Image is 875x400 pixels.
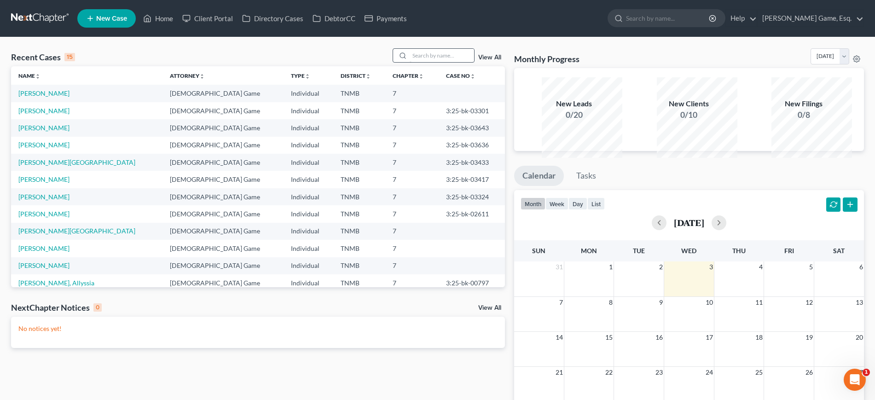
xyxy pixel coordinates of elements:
[284,188,333,205] td: Individual
[18,244,70,252] a: [PERSON_NAME]
[18,227,135,235] a: [PERSON_NAME][GEOGRAPHIC_DATA]
[858,261,864,272] span: 6
[732,247,746,255] span: Thu
[333,85,385,102] td: TNMB
[284,257,333,274] td: Individual
[333,274,385,291] td: TNMB
[808,261,814,272] span: 5
[284,102,333,119] td: Individual
[439,119,505,136] td: 3:25-bk-03643
[162,240,284,257] td: [DEMOGRAPHIC_DATA] Game
[284,205,333,222] td: Individual
[542,109,606,121] div: 0/20
[855,332,864,343] span: 20
[18,89,70,97] a: [PERSON_NAME]
[162,154,284,171] td: [DEMOGRAPHIC_DATA] Game
[18,210,70,218] a: [PERSON_NAME]
[18,193,70,201] a: [PERSON_NAME]
[385,274,438,291] td: 7
[558,297,564,308] span: 7
[385,188,438,205] td: 7
[581,247,597,255] span: Mon
[521,197,545,210] button: month
[754,367,764,378] span: 25
[162,102,284,119] td: [DEMOGRAPHIC_DATA] Game
[162,171,284,188] td: [DEMOGRAPHIC_DATA] Game
[385,137,438,154] td: 7
[626,10,710,27] input: Search by name...
[18,141,70,149] a: [PERSON_NAME]
[604,332,614,343] span: 15
[608,297,614,308] span: 8
[385,240,438,257] td: 7
[657,109,721,121] div: 0/10
[93,303,102,312] div: 0
[162,137,284,154] td: [DEMOGRAPHIC_DATA] Game
[18,124,70,132] a: [PERSON_NAME]
[393,72,424,79] a: Chapterunfold_more
[754,297,764,308] span: 11
[844,369,866,391] iframe: Intercom live chat
[178,10,238,27] a: Client Portal
[162,188,284,205] td: [DEMOGRAPHIC_DATA] Game
[555,367,564,378] span: 21
[805,297,814,308] span: 12
[439,102,505,119] td: 3:25-bk-03301
[478,305,501,311] a: View All
[542,99,606,109] div: New Leads
[162,119,284,136] td: [DEMOGRAPHIC_DATA] Game
[855,297,864,308] span: 13
[633,247,645,255] span: Tue
[470,74,475,79] i: unfold_more
[385,85,438,102] td: 7
[604,367,614,378] span: 22
[655,332,664,343] span: 16
[555,332,564,343] span: 14
[333,171,385,188] td: TNMB
[18,72,41,79] a: Nameunfold_more
[655,367,664,378] span: 23
[333,205,385,222] td: TNMB
[284,171,333,188] td: Individual
[705,367,714,378] span: 24
[162,257,284,274] td: [DEMOGRAPHIC_DATA] Game
[64,53,75,61] div: 15
[199,74,205,79] i: unfold_more
[333,223,385,240] td: TNMB
[333,137,385,154] td: TNMB
[305,74,310,79] i: unfold_more
[784,247,794,255] span: Fri
[385,171,438,188] td: 7
[805,332,814,343] span: 19
[162,205,284,222] td: [DEMOGRAPHIC_DATA] Game
[18,175,70,183] a: [PERSON_NAME]
[708,261,714,272] span: 3
[238,10,308,27] a: Directory Cases
[18,324,498,333] p: No notices yet!
[439,171,505,188] td: 3:25-bk-03417
[705,332,714,343] span: 17
[385,154,438,171] td: 7
[284,274,333,291] td: Individual
[18,107,70,115] a: [PERSON_NAME]
[284,137,333,154] td: Individual
[658,261,664,272] span: 2
[333,257,385,274] td: TNMB
[545,197,568,210] button: week
[385,257,438,274] td: 7
[568,197,587,210] button: day
[608,261,614,272] span: 1
[162,85,284,102] td: [DEMOGRAPHIC_DATA] Game
[308,10,360,27] a: DebtorCC
[439,137,505,154] td: 3:25-bk-03636
[681,247,696,255] span: Wed
[805,367,814,378] span: 26
[18,279,94,287] a: [PERSON_NAME], Allyssia
[771,99,836,109] div: New Filings
[284,240,333,257] td: Individual
[532,247,545,255] span: Sun
[139,10,178,27] a: Home
[410,49,474,62] input: Search by name...
[385,102,438,119] td: 7
[284,223,333,240] td: Individual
